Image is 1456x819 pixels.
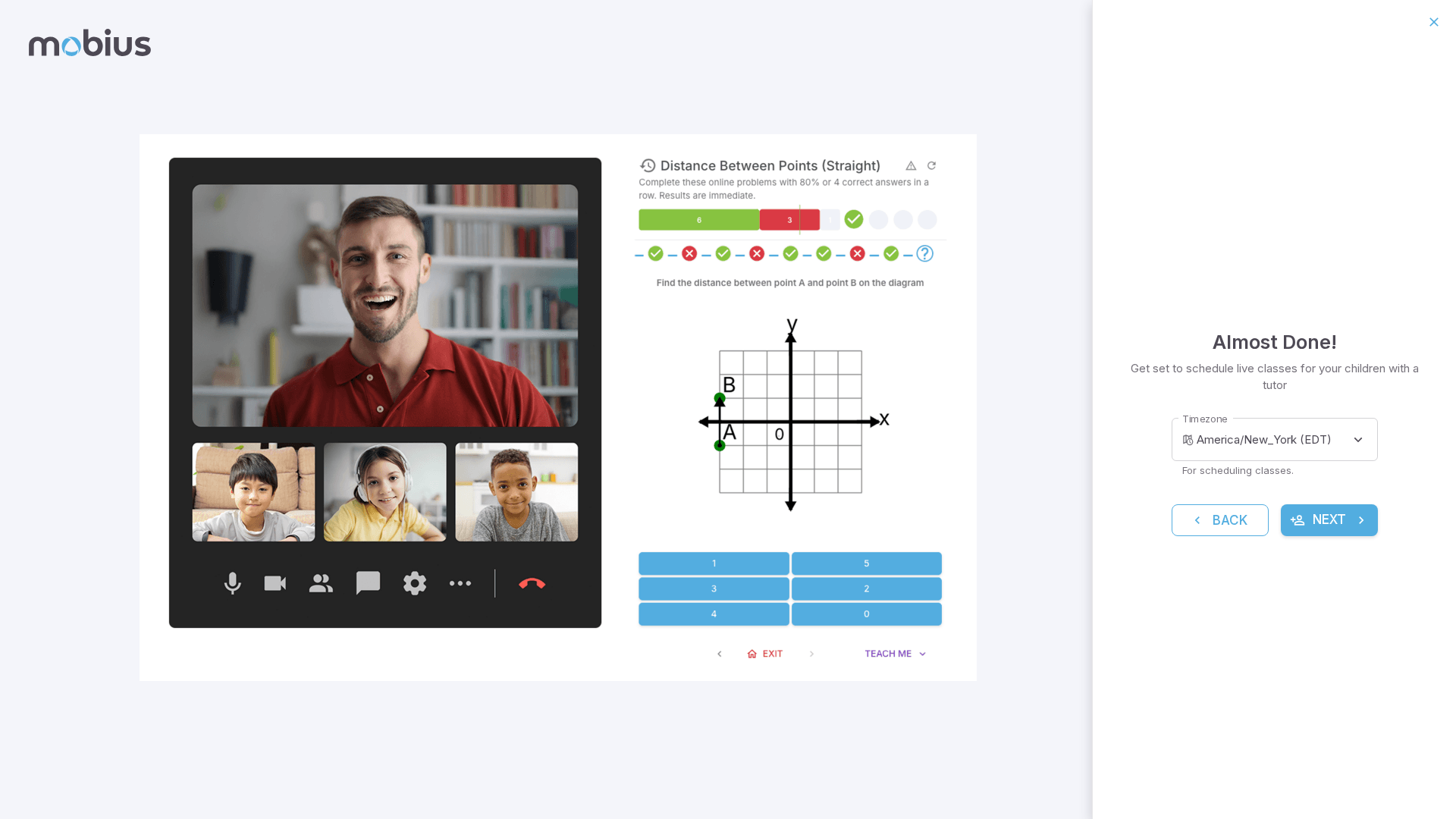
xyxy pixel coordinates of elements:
button: Back [1172,504,1269,536]
img: parent_5-illustration [140,134,977,681]
div: America/New_York (EDT) [1197,418,1377,461]
p: Get set to schedule live classes for your children with a tutor [1129,360,1420,394]
h4: Almost Done! [1213,327,1337,357]
label: Timezone [1182,412,1228,426]
button: Next [1281,504,1378,536]
p: For scheduling classes. [1182,463,1367,477]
